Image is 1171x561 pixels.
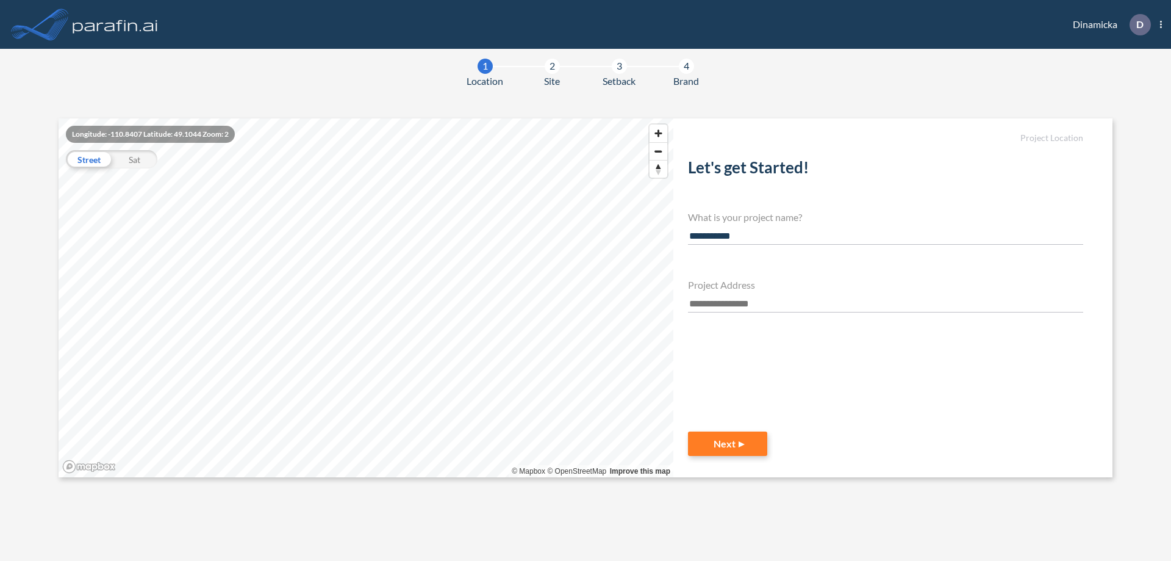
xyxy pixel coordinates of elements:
span: Brand [673,74,699,89]
h5: Project Location [688,133,1083,143]
div: 3 [612,59,627,74]
h4: What is your project name? [688,211,1083,223]
h2: Let's get Started! [688,158,1083,182]
a: Mapbox [512,467,545,476]
span: Location [467,74,503,89]
div: 4 [679,59,694,74]
div: 2 [545,59,560,74]
button: Zoom in [650,125,667,142]
button: Reset bearing to north [650,160,667,178]
a: OpenStreetMap [547,467,606,476]
div: Dinamicka [1055,14,1162,35]
a: Mapbox homepage [62,460,116,474]
span: Site [544,74,560,89]
canvas: Map [59,118,673,477]
button: Next [688,432,767,456]
span: Zoom out [650,143,667,160]
div: 1 [478,59,493,74]
span: Setback [603,74,636,89]
p: D [1136,19,1144,30]
img: logo [70,12,160,37]
div: Sat [112,150,157,168]
button: Zoom out [650,142,667,160]
div: Longitude: -110.8407 Latitude: 49.1044 Zoom: 2 [66,126,235,143]
h4: Project Address [688,279,1083,291]
a: Improve this map [610,467,670,476]
div: Street [66,150,112,168]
